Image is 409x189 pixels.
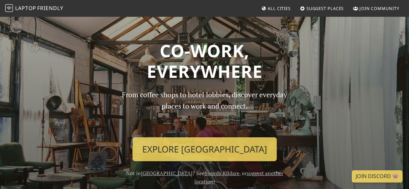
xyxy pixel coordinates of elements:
[268,5,291,11] span: All Cities
[133,137,277,161] a: Explore [GEOGRAPHIC_DATA]
[15,5,36,12] span: Laptop
[37,5,63,12] span: Friendly
[5,3,63,14] a: LaptopFriendly LaptopFriendly
[5,4,13,12] img: LaptopFriendly
[204,170,221,177] a: Swords
[297,3,347,14] a: Suggest Places
[360,5,399,11] span: Join Community
[194,170,283,185] a: suggest another location!
[223,170,239,177] a: Kildare
[259,3,293,14] a: All Cities
[126,170,283,185] span: Not in ? See , , or
[350,3,402,14] a: Join Community
[307,5,344,11] span: Suggest Places
[24,40,385,81] h1: Co-work, Everywhere
[352,170,403,183] a: Join Discord 👾
[141,170,192,177] a: [GEOGRAPHIC_DATA]
[116,89,293,132] p: From coffee shops to hotel lobbies, discover everyday places to work and connect.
